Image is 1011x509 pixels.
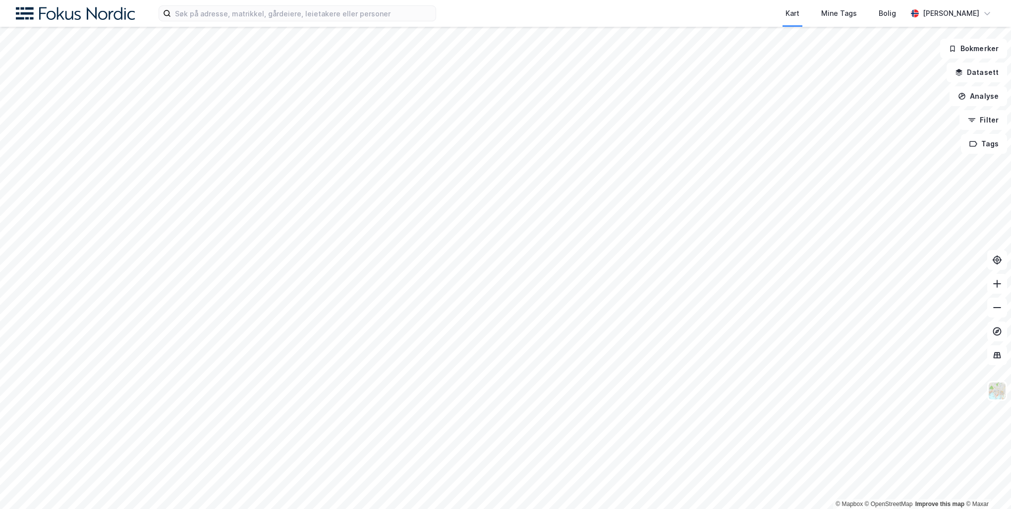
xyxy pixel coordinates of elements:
[947,63,1007,82] button: Datasett
[923,7,979,19] div: [PERSON_NAME]
[879,7,896,19] div: Bolig
[950,86,1007,106] button: Analyse
[961,461,1011,509] div: Kontrollprogram for chat
[961,461,1011,509] iframe: Chat Widget
[821,7,857,19] div: Mine Tags
[865,501,913,508] a: OpenStreetMap
[16,7,135,20] img: fokus-nordic-logo.8a93422641609758e4ac.png
[959,110,1007,130] button: Filter
[915,501,964,508] a: Improve this map
[961,134,1007,154] button: Tags
[836,501,863,508] a: Mapbox
[940,39,1007,59] button: Bokmerker
[988,382,1007,400] img: Z
[171,6,436,21] input: Søk på adresse, matrikkel, gårdeiere, leietakere eller personer
[786,7,799,19] div: Kart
